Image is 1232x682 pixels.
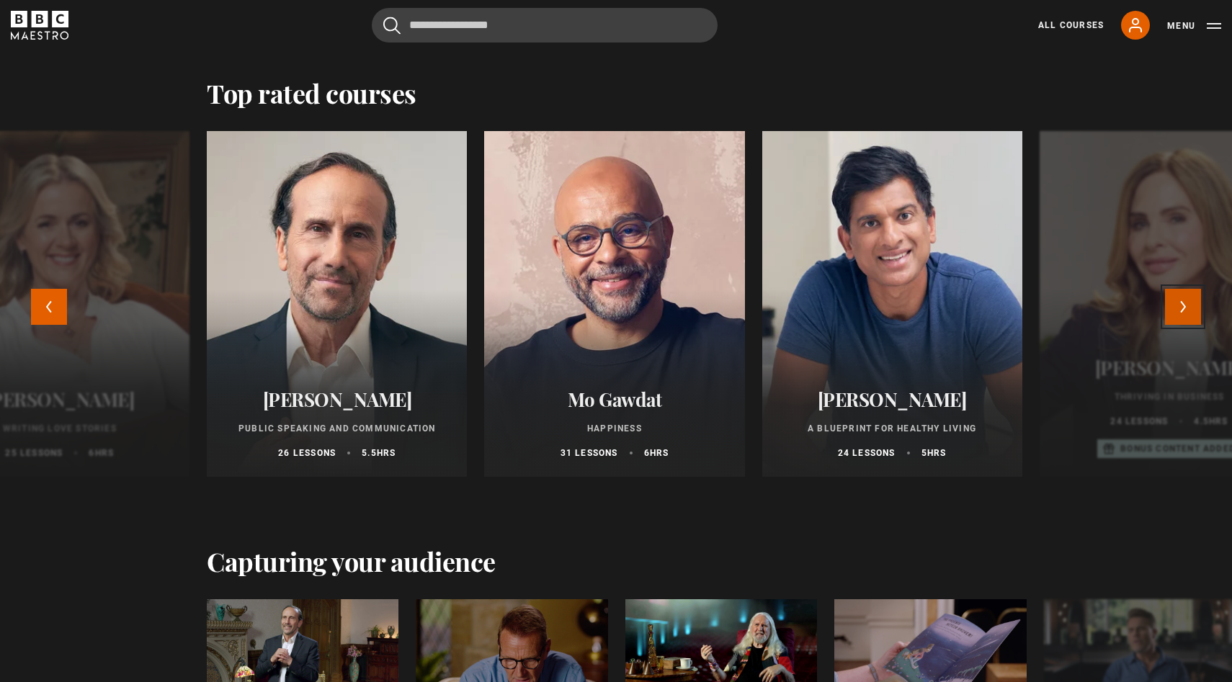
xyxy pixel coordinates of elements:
[207,131,467,477] a: [PERSON_NAME] Public Speaking and Communication 26 lessons 5.5hrs
[838,447,896,459] p: 24 lessons
[372,8,718,42] input: Search
[89,447,114,459] p: 6
[207,546,496,576] h2: Capturing your audience
[780,388,1005,410] h2: [PERSON_NAME]
[362,447,396,459] p: 5.5
[207,78,416,108] h2: Top rated courses
[561,447,618,459] p: 31 lessons
[95,448,115,458] abbr: hrs
[762,131,1022,477] a: [PERSON_NAME] A Blueprint for Healthy Living 24 lessons 5hrs
[1038,19,1104,32] a: All Courses
[650,448,669,458] abbr: hrs
[644,447,669,459] p: 6
[5,447,63,459] p: 25 lessons
[224,422,450,435] p: Public Speaking and Communication
[224,388,450,410] h2: [PERSON_NAME]
[377,448,396,458] abbr: hrs
[1194,415,1228,428] p: 4.5
[484,131,744,477] a: Mo Gawdat Happiness 31 lessons 6hrs
[501,422,727,435] p: Happiness
[1209,416,1228,426] abbr: hrs
[1167,19,1221,33] button: Toggle navigation
[11,11,68,40] svg: BBC Maestro
[1110,415,1168,428] p: 24 lessons
[501,388,727,410] h2: Mo Gawdat
[780,422,1005,435] p: A Blueprint for Healthy Living
[383,17,401,35] button: Submit the search query
[278,447,336,459] p: 26 lessons
[927,448,947,458] abbr: hrs
[921,447,947,459] p: 5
